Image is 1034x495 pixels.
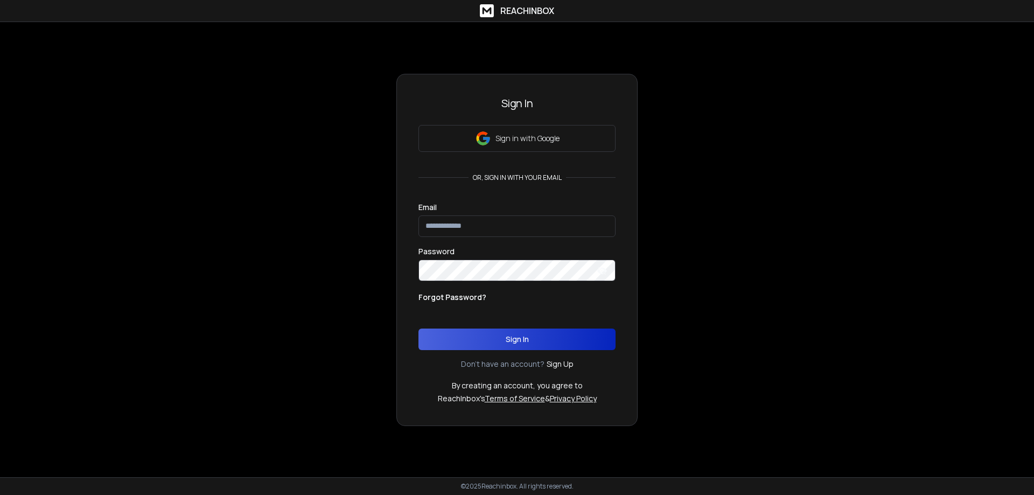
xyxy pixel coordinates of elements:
[418,96,616,111] h3: Sign In
[418,329,616,350] button: Sign In
[469,173,566,182] p: or, sign in with your email
[418,125,616,152] button: Sign in with Google
[500,4,554,17] h1: ReachInbox
[547,359,574,369] a: Sign Up
[418,248,455,255] label: Password
[495,133,560,144] p: Sign in with Google
[485,393,545,403] a: Terms of Service
[418,204,437,211] label: Email
[452,380,583,391] p: By creating an account, you agree to
[461,359,544,369] p: Don't have an account?
[461,482,574,491] p: © 2025 Reachinbox. All rights reserved.
[438,393,597,404] p: ReachInbox's &
[480,4,554,17] a: ReachInbox
[418,292,486,303] p: Forgot Password?
[550,393,597,403] a: Privacy Policy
